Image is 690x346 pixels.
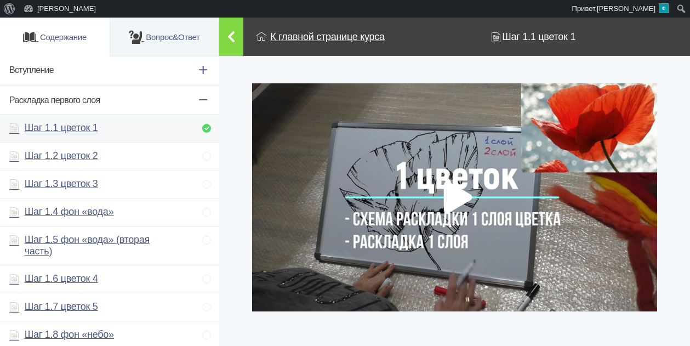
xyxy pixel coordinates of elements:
[25,178,98,190] span: Шаг 1.3 цветок 3
[25,206,114,218] span: Шаг 1.4 фон «вода»
[385,31,682,43] div: Шаг 1.1 цветок 1
[25,329,114,341] span: Шаг 1.8 фон «небо»
[25,301,98,313] span: Шаг 1.7 цветок 5
[25,234,164,257] span: Шаг 1.5 фон «вода» (вторая часть)
[38,18,87,56] span: Содержание
[25,122,98,134] span: Шаг 1.1 цветок 1
[256,31,384,43] a: К главной странице курса
[110,18,220,56] a: Вопрос&Ответ
[144,18,199,56] span: Вопрос&Ответ
[597,4,655,13] span: [PERSON_NAME]
[25,273,98,285] span: Шаг 1.6 цветок 4
[25,150,98,162] span: Шаг 1.2 цветок 2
